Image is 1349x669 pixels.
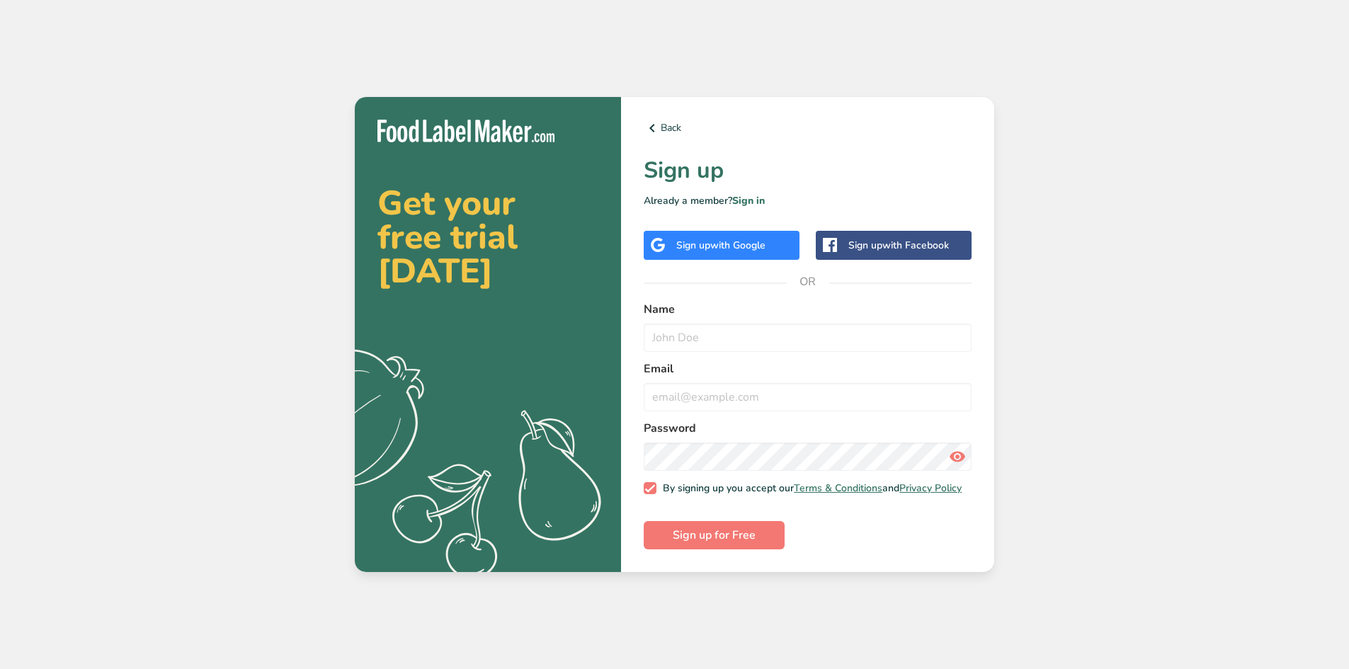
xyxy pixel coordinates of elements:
[848,238,949,253] div: Sign up
[673,527,756,544] span: Sign up for Free
[794,481,882,495] a: Terms & Conditions
[732,194,765,207] a: Sign in
[644,383,972,411] input: email@example.com
[787,261,829,303] span: OR
[644,521,785,549] button: Sign up for Free
[644,360,972,377] label: Email
[644,420,972,437] label: Password
[899,481,962,495] a: Privacy Policy
[644,324,972,352] input: John Doe
[644,193,972,208] p: Already a member?
[377,186,598,288] h2: Get your free trial [DATE]
[656,482,962,495] span: By signing up you accept our and
[882,239,949,252] span: with Facebook
[377,120,554,143] img: Food Label Maker
[644,154,972,188] h1: Sign up
[644,120,972,137] a: Back
[644,301,972,318] label: Name
[676,238,765,253] div: Sign up
[710,239,765,252] span: with Google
